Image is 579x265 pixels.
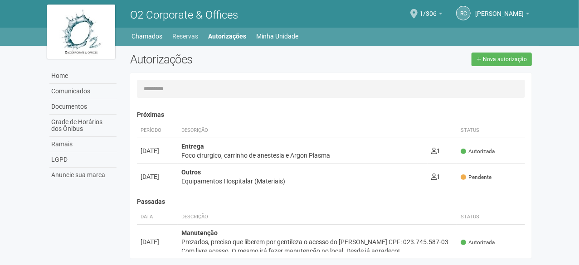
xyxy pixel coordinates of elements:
th: Descrição [178,123,428,138]
a: Autorizações [209,30,247,43]
span: O2 Corporate & Offices [130,9,238,21]
div: Foco cirurgico, carrinho de anestesia e Argon Plasma [181,151,424,160]
div: Prezados, preciso que liberem por gentileza o acesso do [PERSON_NAME] CPF: 023.745.587-03 Com liv... [181,237,454,255]
a: Reservas [173,30,199,43]
span: 1 [431,173,440,180]
span: Autorizada [461,148,495,155]
th: Descrição [178,210,457,225]
span: Pendente [461,173,491,181]
th: Período [137,123,178,138]
span: Autorizada [461,239,495,246]
a: Nova autorização [472,53,532,66]
strong: Entrega [181,143,204,150]
a: Anuncie sua marca [49,168,117,183]
a: Documentos [49,99,117,115]
span: 1/306 [419,1,437,17]
th: Status [457,210,525,225]
div: [DATE] [141,172,174,181]
strong: Outros [181,169,201,176]
span: 1 [431,147,440,154]
div: Equipamentos Hospitalar (Materiais) [181,177,424,186]
a: Comunicados [49,84,117,99]
div: [DATE] [141,237,174,246]
a: [PERSON_NAME] [475,11,530,19]
a: RC [456,6,471,20]
a: Chamados [132,30,163,43]
span: ROSANGELADO CARMO GUIMARAES [475,1,524,17]
th: Status [457,123,525,138]
strong: Manutenção [181,229,218,236]
a: Home [49,68,117,84]
div: [DATE] [141,146,174,155]
img: logo.jpg [47,5,115,59]
h4: Próximas [137,111,525,118]
h4: Passadas [137,198,525,205]
a: Ramais [49,137,117,152]
a: Minha Unidade [257,30,299,43]
a: Grade de Horários dos Ônibus [49,115,117,137]
a: LGPD [49,152,117,168]
a: 1/306 [419,11,443,19]
th: Data [137,210,178,225]
h2: Autorizações [130,53,324,66]
span: Nova autorização [483,56,527,63]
